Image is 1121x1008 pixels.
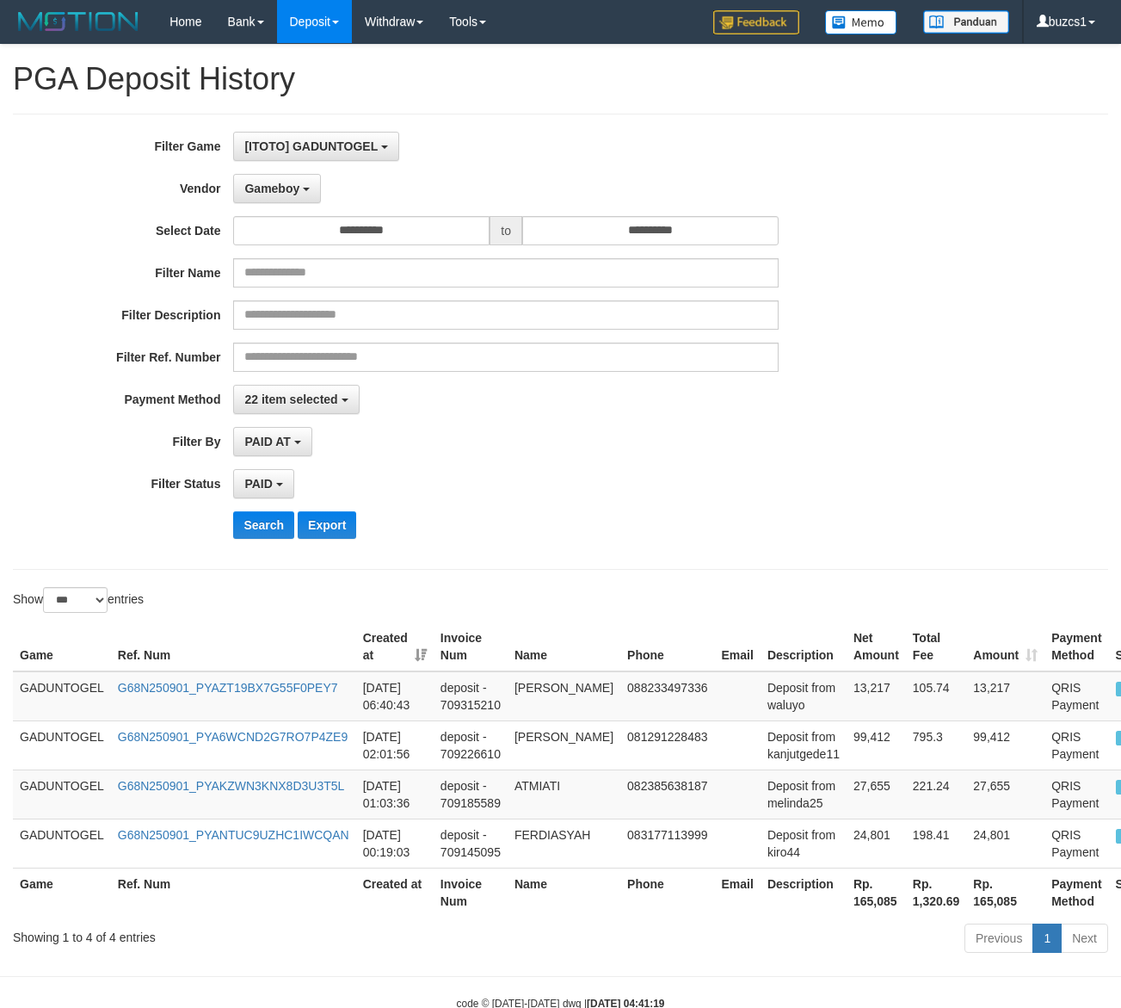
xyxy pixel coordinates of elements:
[966,622,1044,671] th: Amount: activate to sort column ascending
[434,868,508,917] th: Invoice Num
[434,720,508,770] td: deposit - 709226610
[906,622,966,671] th: Total Fee
[906,671,966,721] td: 105.74
[356,622,434,671] th: Created at: activate to sort column ascending
[13,587,144,613] label: Show entries
[13,671,111,721] td: GADUNTOGEL
[13,720,111,770] td: GADUNTOGEL
[847,770,906,819] td: 27,655
[1044,671,1108,721] td: QRIS Payment
[761,671,847,721] td: Deposit from waluyo
[620,868,714,917] th: Phone
[356,819,434,868] td: [DATE] 00:19:03
[13,868,111,917] th: Game
[13,819,111,868] td: GADUNTOGEL
[13,622,111,671] th: Game
[118,779,345,793] a: G68N250901_PYAKZWN3KNX8D3U3T5L
[1044,819,1108,868] td: QRIS Payment
[244,435,290,448] span: PAID AT
[966,819,1044,868] td: 24,801
[715,622,761,671] th: Email
[13,9,144,34] img: MOTION_logo.png
[906,770,966,819] td: 221.24
[620,622,714,671] th: Phone
[244,477,272,491] span: PAID
[761,622,847,671] th: Description
[434,671,508,721] td: deposit - 709315210
[508,720,620,770] td: [PERSON_NAME]
[434,819,508,868] td: deposit - 709145095
[1044,720,1108,770] td: QRIS Payment
[1061,924,1108,953] a: Next
[356,770,434,819] td: [DATE] 01:03:36
[620,720,714,770] td: 081291228483
[761,720,847,770] td: Deposit from kanjutgede11
[620,819,714,868] td: 083177113999
[966,671,1044,721] td: 13,217
[966,868,1044,917] th: Rp. 165,085
[43,587,108,613] select: Showentries
[1032,924,1062,953] a: 1
[298,511,356,539] button: Export
[847,671,906,721] td: 13,217
[118,681,338,695] a: G68N250901_PYAZT19BX7G55F0PEY7
[1044,622,1108,671] th: Payment Method
[825,10,897,34] img: Button%20Memo.svg
[966,770,1044,819] td: 27,655
[244,393,337,406] span: 22 item selected
[356,671,434,721] td: [DATE] 06:40:43
[966,720,1044,770] td: 99,412
[233,427,311,456] button: PAID AT
[1044,770,1108,819] td: QRIS Payment
[847,819,906,868] td: 24,801
[761,819,847,868] td: Deposit from kiro44
[233,469,293,498] button: PAID
[244,182,299,195] span: Gameboy
[906,720,966,770] td: 795.3
[233,174,321,203] button: Gameboy
[923,10,1009,34] img: panduan.png
[508,671,620,721] td: [PERSON_NAME]
[1044,868,1108,917] th: Payment Method
[761,868,847,917] th: Description
[13,922,454,946] div: Showing 1 to 4 of 4 entries
[13,62,1108,96] h1: PGA Deposit History
[356,868,434,917] th: Created at
[713,10,799,34] img: Feedback.jpg
[111,868,356,917] th: Ref. Num
[715,868,761,917] th: Email
[111,622,356,671] th: Ref. Num
[244,139,378,153] span: [ITOTO] GADUNTOGEL
[508,819,620,868] td: FERDIASYAH
[13,770,111,819] td: GADUNTOGEL
[356,720,434,770] td: [DATE] 02:01:56
[620,770,714,819] td: 082385638187
[434,770,508,819] td: deposit - 709185589
[434,622,508,671] th: Invoice Num
[620,671,714,721] td: 088233497336
[233,132,398,161] button: [ITOTO] GADUNTOGEL
[508,622,620,671] th: Name
[508,770,620,819] td: ATMIATI
[508,868,620,917] th: Name
[118,828,349,842] a: G68N250901_PYANTUC9UZHC1IWCQAN
[847,720,906,770] td: 99,412
[233,511,294,539] button: Search
[847,868,906,917] th: Rp. 165,085
[906,868,966,917] th: Rp. 1,320.69
[964,924,1033,953] a: Previous
[847,622,906,671] th: Net Amount
[233,385,359,414] button: 22 item selected
[118,730,348,744] a: G68N250901_PYA6WCND2G7RO7P4ZE9
[906,819,966,868] td: 198.41
[761,770,847,819] td: Deposit from melinda25
[490,216,522,245] span: to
